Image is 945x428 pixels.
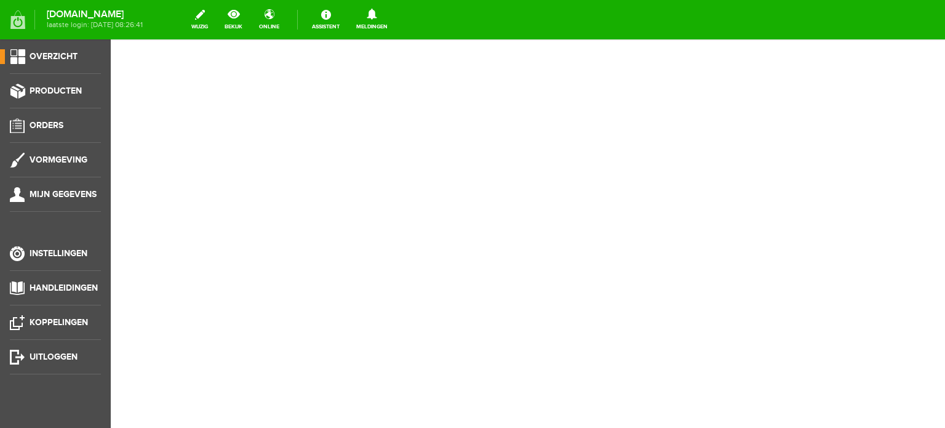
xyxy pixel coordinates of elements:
span: Instellingen [30,248,87,259]
span: Uitloggen [30,352,78,362]
a: Meldingen [349,6,395,33]
span: Mijn gegevens [30,189,97,200]
span: Orders [30,120,63,131]
span: Handleidingen [30,283,98,293]
span: Overzicht [30,51,78,62]
a: online [252,6,287,33]
a: wijzig [184,6,215,33]
span: Vormgeving [30,155,87,165]
span: Koppelingen [30,317,88,328]
span: Producten [30,86,82,96]
a: Assistent [305,6,347,33]
strong: [DOMAIN_NAME] [47,11,143,18]
span: laatste login: [DATE] 08:26:41 [47,22,143,28]
a: bekijk [217,6,250,33]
